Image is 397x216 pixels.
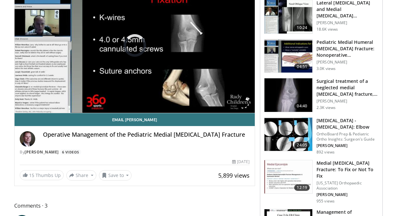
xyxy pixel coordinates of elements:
div: [DATE] [232,159,250,165]
p: 2.3K views [317,105,336,110]
p: 3.0K views [317,66,336,71]
a: 24:05 [MEDICAL_DATA] - [MEDICAL_DATA]: Elbow OrthoBoard Prep & Pediatric Ortho Insights: Surgeon'... [264,117,379,155]
div: By [20,149,250,155]
a: 12:19 Medial [MEDICAL_DATA] Fracture: To Fix or Not To Fix [US_STATE] Orthopaedic Association [PE... [264,160,379,204]
a: Email [PERSON_NAME] [15,113,255,126]
img: Avatar [20,131,35,147]
h3: [MEDICAL_DATA] - [MEDICAL_DATA]: Elbow [317,117,379,130]
span: 5,899 views [218,172,250,179]
h3: Surgical treatment of a neglected medial [MEDICAL_DATA] fracture, interp… [317,78,379,97]
p: 955 views [317,199,335,204]
h3: Medial [MEDICAL_DATA] Fracture: To Fix or Not To Fix [317,160,379,179]
p: [US_STATE] Orthopaedic Association [317,181,379,191]
a: [PERSON_NAME] [25,149,59,155]
p: [PERSON_NAME] [317,143,379,148]
span: 10:24 [294,25,310,31]
img: 2dac3591-7111-4706-a625-2201f1f32666.150x105_q85_crop-smart_upscale.jpg [264,118,312,151]
p: 18.6K views [317,27,338,32]
h3: Pediatric Medial Humeral [MEDICAL_DATA] Fracture: Nonoperative Managemen… [317,39,379,58]
span: 04:40 [294,103,310,109]
a: 6 Videos [60,149,81,155]
a: 04:40 Surgical treatment of a neglected medial [MEDICAL_DATA] fracture, interp… [PERSON_NAME] 2.3... [264,78,379,112]
span: Comments 3 [14,201,255,210]
p: [PERSON_NAME] [317,99,379,104]
span: 24:05 [294,142,310,148]
img: a3eba1c3-de0f-4f27-bc66-72b010a579ef.150x105_q85_crop-smart_upscale.jpg [264,39,312,73]
span: 12:19 [294,184,310,191]
p: [PERSON_NAME] [317,60,379,65]
img: 321864_0000_1.png.150x105_q85_crop-smart_upscale.jpg [264,78,312,112]
img: eeb11aa8-c4e7-4453-8bb4-ad9d8fb73807.150x105_q85_crop-smart_upscale.jpg [264,160,312,194]
h4: Operative Management of the Pediatric Medial [MEDICAL_DATA] Fracture [43,131,250,138]
span: 15 [29,172,34,178]
a: 04:51 Pediatric Medial Humeral [MEDICAL_DATA] Fracture: Nonoperative Managemen… [PERSON_NAME] 3.0... [264,39,379,73]
span: 04:51 [294,64,310,70]
p: [PERSON_NAME] [317,192,379,197]
p: [PERSON_NAME] [317,20,379,25]
a: 15 Thumbs Up [20,170,64,180]
button: Share [66,170,96,181]
p: 892 views [317,150,335,155]
p: OrthoBoard Prep & Pediatric Ortho Insights: Surgeon's Guide [317,132,379,142]
button: Save to [99,170,132,181]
